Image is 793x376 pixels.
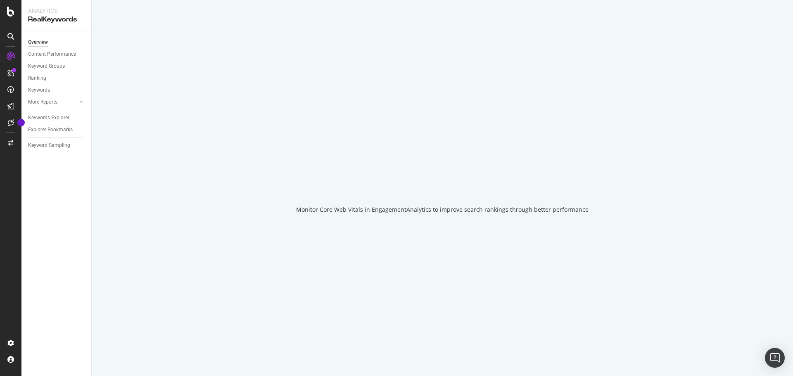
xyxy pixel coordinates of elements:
[28,125,73,134] div: Explorer Bookmarks
[28,98,57,106] div: More Reports
[28,114,85,122] a: Keywords Explorer
[413,163,472,192] div: animation
[28,86,85,95] a: Keywords
[28,50,85,59] a: Content Performance
[765,348,785,368] div: Open Intercom Messenger
[28,114,69,122] div: Keywords Explorer
[28,38,85,47] a: Overview
[28,125,85,134] a: Explorer Bookmarks
[296,206,589,214] div: Monitor Core Web Vitals in EngagementAnalytics to improve search rankings through better performance
[28,15,85,24] div: RealKeywords
[28,141,70,150] div: Keyword Sampling
[28,74,85,83] a: Ranking
[28,141,85,150] a: Keyword Sampling
[28,98,77,106] a: More Reports
[28,62,85,71] a: Keyword Groups
[28,50,76,59] div: Content Performance
[28,74,46,83] div: Ranking
[17,119,25,126] div: Tooltip anchor
[28,7,85,15] div: Analytics
[28,38,48,47] div: Overview
[28,86,50,95] div: Keywords
[28,62,65,71] div: Keyword Groups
